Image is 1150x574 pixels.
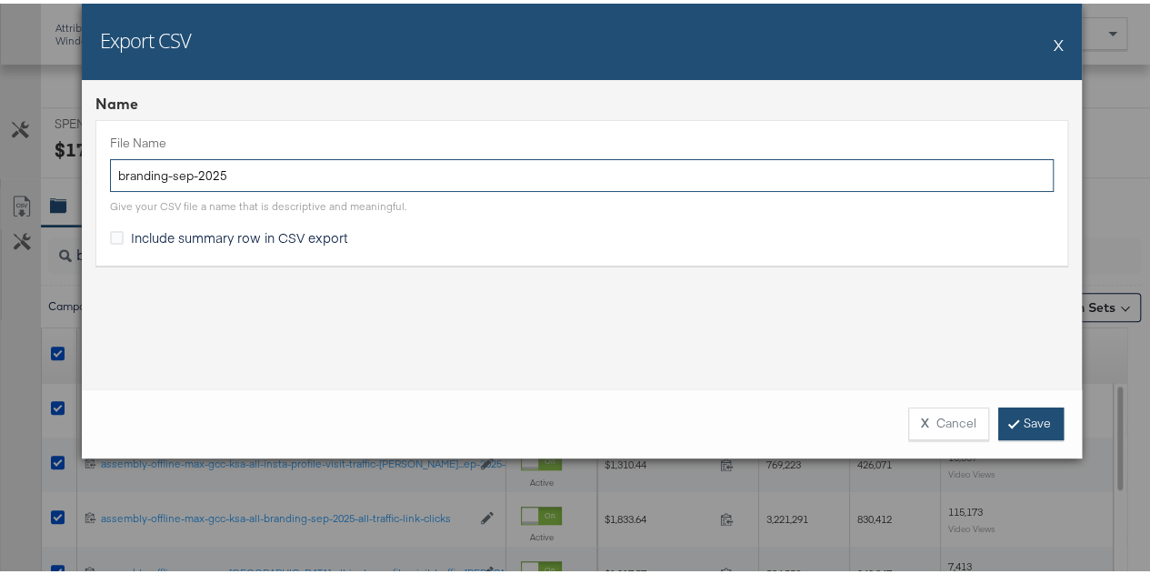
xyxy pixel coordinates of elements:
[110,131,1054,148] label: File Name
[1054,23,1064,59] button: X
[998,404,1064,437] a: Save
[100,23,191,50] h2: Export CSV
[921,411,929,428] strong: X
[110,196,406,210] div: Give your CSV file a name that is descriptive and meaningful.
[908,404,989,437] button: XCancel
[131,225,348,243] span: Include summary row in CSV export
[95,90,1068,111] div: Name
